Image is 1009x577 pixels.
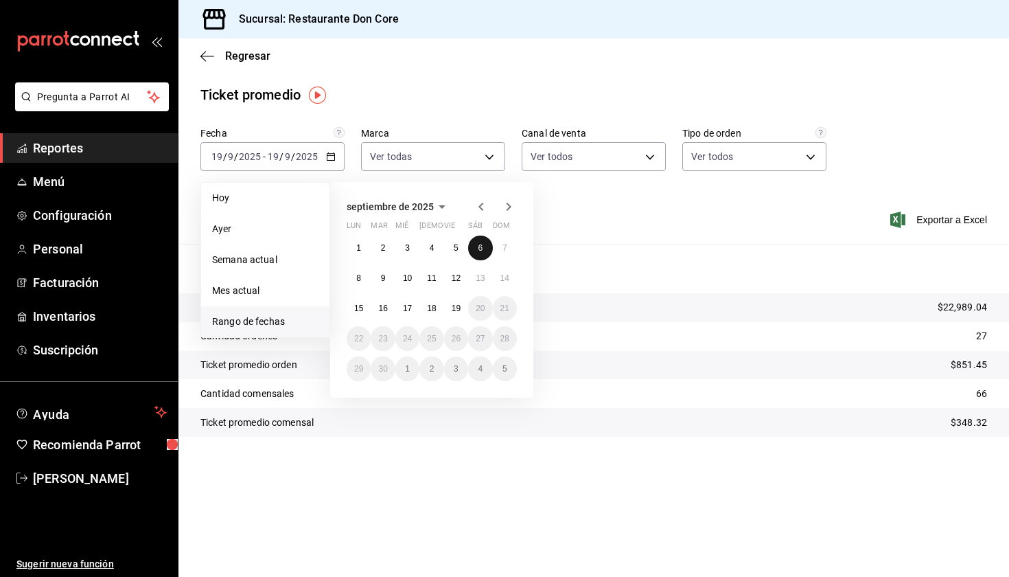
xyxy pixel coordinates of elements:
button: Pregunta a Parrot AI [15,82,169,111]
abbr: 26 de septiembre de 2025 [452,334,461,343]
button: 17 de septiembre de 2025 [395,296,419,321]
span: Ver todos [691,150,733,163]
span: Facturación [33,273,167,292]
abbr: 16 de septiembre de 2025 [378,304,387,313]
span: Regresar [225,49,270,63]
img: Tooltip marker [309,87,326,104]
svg: Información delimitada a máximo 62 días. [334,127,345,138]
abbr: 6 de septiembre de 2025 [478,243,483,253]
p: Cantidad comensales [200,387,294,401]
span: Personal [33,240,167,258]
button: 30 de septiembre de 2025 [371,357,395,381]
button: 2 de septiembre de 2025 [371,236,395,260]
button: 4 de octubre de 2025 [468,357,492,381]
button: open_drawer_menu [151,36,162,47]
button: 8 de septiembre de 2025 [347,266,371,291]
span: Mes actual [212,284,318,298]
input: -- [267,151,279,162]
span: Reportes [33,139,167,157]
p: Ticket promedio comensal [200,416,314,430]
abbr: 18 de septiembre de 2025 [427,304,436,313]
span: Ver todos [531,150,572,163]
abbr: lunes [347,221,361,236]
span: Hoy [212,191,318,205]
span: / [234,151,238,162]
abbr: 8 de septiembre de 2025 [356,273,361,283]
abbr: 27 de septiembre de 2025 [476,334,485,343]
span: Ayer [212,222,318,236]
abbr: 4 de octubre de 2025 [478,364,483,374]
abbr: 5 de septiembre de 2025 [454,243,459,253]
input: -- [284,151,291,162]
abbr: 3 de septiembre de 2025 [405,243,410,253]
abbr: 13 de septiembre de 2025 [476,273,485,283]
abbr: 5 de octubre de 2025 [502,364,507,374]
button: 9 de septiembre de 2025 [371,266,395,291]
button: 13 de septiembre de 2025 [468,266,492,291]
span: Ayuda [33,404,149,420]
span: / [279,151,283,162]
abbr: 2 de octubre de 2025 [430,364,434,374]
abbr: 17 de septiembre de 2025 [403,304,412,313]
label: Tipo de orden [682,128,826,138]
div: Ticket promedio [200,84,301,105]
button: 25 de septiembre de 2025 [419,326,443,351]
button: 7 de septiembre de 2025 [493,236,517,260]
span: septiembre de 2025 [347,201,434,212]
button: 12 de septiembre de 2025 [444,266,468,291]
button: 26 de septiembre de 2025 [444,326,468,351]
abbr: 28 de septiembre de 2025 [500,334,509,343]
input: -- [227,151,234,162]
label: Canal de venta [522,128,666,138]
span: Sugerir nueva función [16,557,167,572]
p: $851.45 [951,358,987,372]
p: 66 [976,387,987,401]
button: Exportar a Excel [893,212,987,228]
abbr: 1 de septiembre de 2025 [356,243,361,253]
label: Marca [361,128,505,138]
span: [PERSON_NAME] [33,469,167,488]
button: 3 de septiembre de 2025 [395,236,419,260]
button: 10 de septiembre de 2025 [395,266,419,291]
input: ---- [238,151,262,162]
abbr: 7 de septiembre de 2025 [502,243,507,253]
abbr: 4 de septiembre de 2025 [430,243,434,253]
h3: Sucursal: Restaurante Don Core [228,11,399,27]
abbr: sábado [468,221,483,236]
button: 5 de octubre de 2025 [493,357,517,381]
span: Suscripción [33,341,167,359]
abbr: 15 de septiembre de 2025 [354,304,363,313]
abbr: 30 de septiembre de 2025 [378,364,387,374]
button: septiembre de 2025 [347,199,450,215]
p: Resumen [200,260,987,277]
abbr: 19 de septiembre de 2025 [452,304,461,313]
abbr: martes [371,221,387,236]
span: Ver todas [370,150,412,163]
svg: Todas las órdenes contabilizan 1 comensal a excepción de órdenes de mesa con comensales obligator... [815,127,826,138]
p: Ticket promedio orden [200,358,297,372]
button: 27 de septiembre de 2025 [468,326,492,351]
abbr: miércoles [395,221,408,236]
p: 27 [976,329,987,343]
button: 18 de septiembre de 2025 [419,296,443,321]
abbr: 29 de septiembre de 2025 [354,364,363,374]
p: $22,989.04 [938,300,987,315]
button: 16 de septiembre de 2025 [371,296,395,321]
span: Rango de fechas [212,315,318,329]
button: 28 de septiembre de 2025 [493,326,517,351]
abbr: 14 de septiembre de 2025 [500,273,509,283]
button: 1 de septiembre de 2025 [347,236,371,260]
abbr: 24 de septiembre de 2025 [403,334,412,343]
span: Menú [33,172,167,191]
abbr: 3 de octubre de 2025 [454,364,459,374]
span: / [223,151,227,162]
abbr: 21 de septiembre de 2025 [500,304,509,313]
abbr: 11 de septiembre de 2025 [427,273,436,283]
button: 5 de septiembre de 2025 [444,236,468,260]
input: -- [211,151,223,162]
abbr: 23 de septiembre de 2025 [378,334,387,343]
button: 22 de septiembre de 2025 [347,326,371,351]
span: Recomienda Parrot [33,435,167,454]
